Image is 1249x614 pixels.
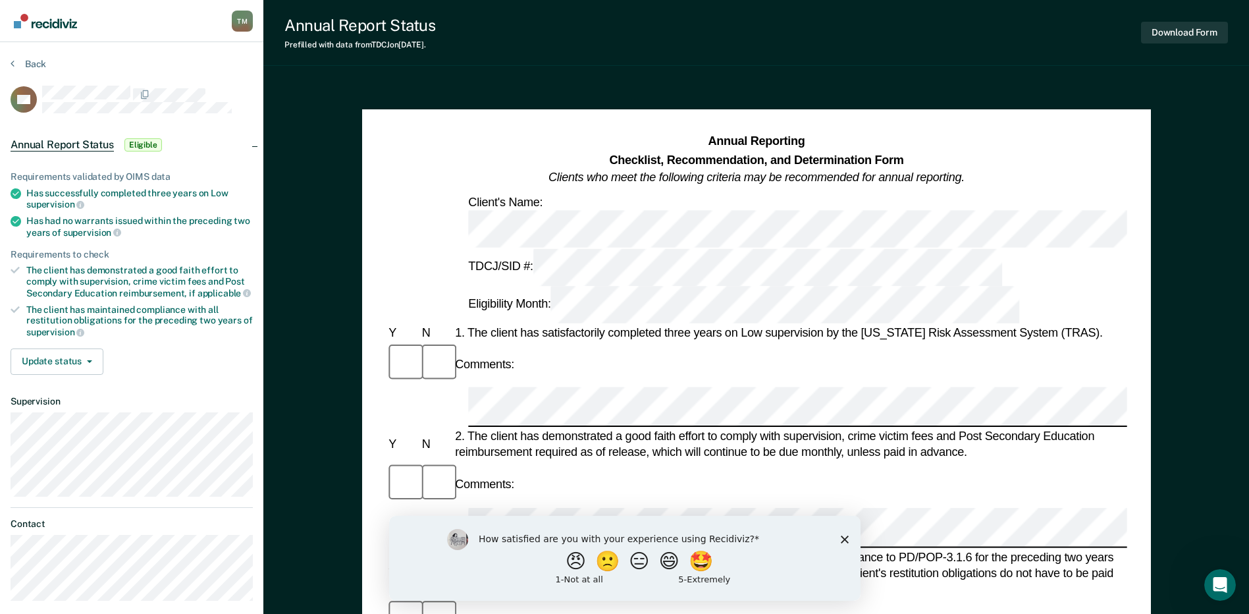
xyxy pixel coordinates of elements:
[548,171,965,184] em: Clients who meet the following criteria may be recommended for annual reporting.
[11,249,253,260] div: Requirements to check
[232,11,253,32] button: Profile dropdown button
[1204,569,1236,601] iframe: Intercom live chat
[386,325,419,341] div: Y
[11,58,46,70] button: Back
[284,40,435,49] div: Prefilled with data from TDCJ on [DATE] .
[26,265,253,298] div: The client has demonstrated a good faith effort to comply with supervision, crime victim fees and...
[386,437,419,453] div: Y
[419,437,452,453] div: N
[11,349,103,375] button: Update status
[452,549,1127,597] div: 3. The client has maintained compliance with all restitution obligations in accordance to PD/POP-...
[11,171,253,182] div: Requirements validated by OIMS data
[26,327,84,337] span: supervision
[26,215,253,238] div: Has had no warrants issued within the preceding two years of
[14,14,77,28] img: Recidiviz
[26,304,253,338] div: The client has maintained compliance with all restitution obligations for the preceding two years of
[26,199,84,209] span: supervision
[452,325,1127,341] div: 1. The client has satisfactorily completed three years on Low supervision by the [US_STATE] Risk ...
[386,565,419,581] div: Y
[11,396,253,407] dt: Supervision
[284,16,435,35] div: Annual Report Status
[1141,22,1228,43] button: Download Form
[11,138,114,152] span: Annual Report Status
[389,516,861,601] iframe: Survey by Kim from Recidiviz
[11,518,253,530] dt: Contact
[198,288,251,298] span: applicable
[465,286,1022,323] div: Eligibility Month:
[452,476,517,492] div: Comments:
[419,325,452,341] div: N
[708,135,805,148] strong: Annual Reporting
[63,227,121,238] span: supervision
[452,429,1127,460] div: 2. The client has demonstrated a good faith effort to comply with supervision, crime victim fees ...
[452,356,517,372] div: Comments:
[609,153,903,166] strong: Checklist, Recommendation, and Determination Form
[465,248,1004,286] div: TDCJ/SID #:
[124,138,162,152] span: Eligible
[26,188,253,210] div: Has successfully completed three years on Low
[232,11,253,32] div: T M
